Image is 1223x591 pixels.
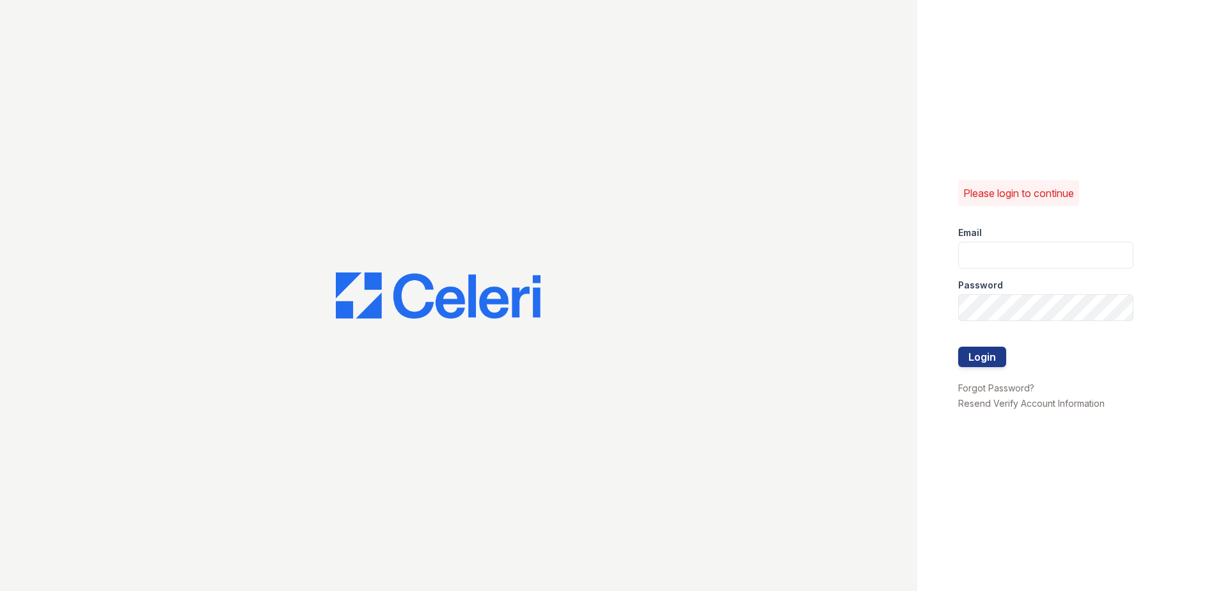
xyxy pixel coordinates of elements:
img: CE_Logo_Blue-a8612792a0a2168367f1c8372b55b34899dd931a85d93a1a3d3e32e68fde9ad4.png [336,272,540,319]
label: Email [958,226,982,239]
p: Please login to continue [963,185,1074,201]
a: Forgot Password? [958,382,1034,393]
button: Login [958,347,1006,367]
label: Password [958,279,1003,292]
a: Resend Verify Account Information [958,398,1105,409]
